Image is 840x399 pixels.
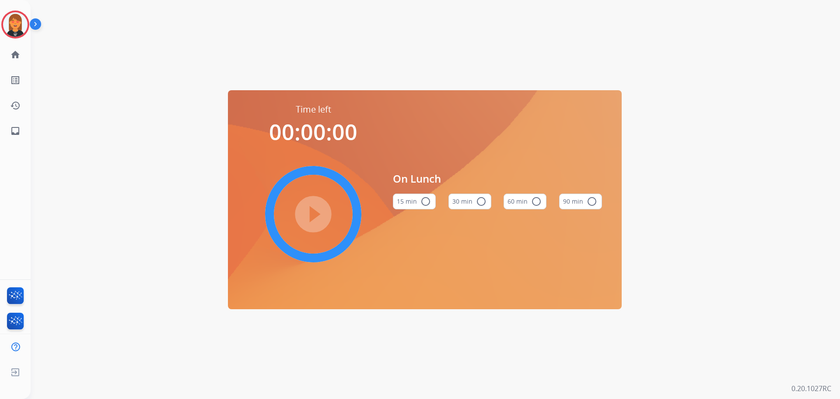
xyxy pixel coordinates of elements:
[10,75,21,85] mat-icon: list_alt
[393,194,436,209] button: 15 min
[559,194,602,209] button: 90 min
[791,383,831,394] p: 0.20.1027RC
[296,103,331,116] span: Time left
[587,196,597,207] mat-icon: radio_button_unchecked
[504,194,546,209] button: 60 min
[393,171,602,187] span: On Lunch
[448,194,491,209] button: 30 min
[269,117,357,147] span: 00:00:00
[476,196,486,207] mat-icon: radio_button_unchecked
[10,49,21,60] mat-icon: home
[3,12,28,37] img: avatar
[420,196,431,207] mat-icon: radio_button_unchecked
[10,100,21,111] mat-icon: history
[531,196,542,207] mat-icon: radio_button_unchecked
[10,126,21,136] mat-icon: inbox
